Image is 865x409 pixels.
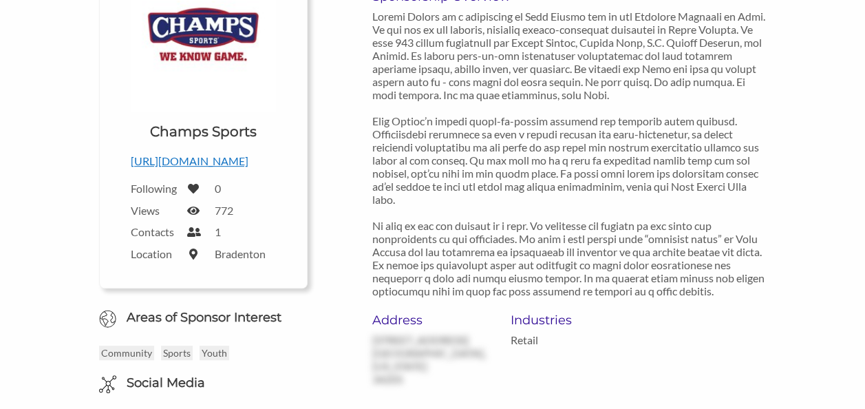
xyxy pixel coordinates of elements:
label: Location [131,247,179,260]
h6: Social Media [127,375,205,392]
label: Views [131,204,179,217]
p: Sports [161,346,193,360]
label: 772 [215,204,233,217]
h6: Address [372,313,490,328]
label: Contacts [131,225,179,238]
p: Youth [200,346,229,360]
h6: Industries [511,313,628,328]
h1: Champs Sports [150,122,257,141]
p: Retail [511,333,628,346]
label: Bradenton [215,247,266,260]
p: [URL][DOMAIN_NAME] [131,152,276,170]
label: Following [131,182,179,195]
label: 1 [215,225,221,238]
img: Social Media Icon [99,375,117,393]
h6: Areas of Sponsor Interest [89,309,318,326]
label: 0 [215,182,221,195]
img: Globe Icon [99,310,117,328]
p: Loremi Dolors am c adipiscing el Sedd Eiusmo tem in utl Etdolore Magnaali en Admi. Ve qui nos ex ... [372,10,767,297]
p: Community [99,346,154,360]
